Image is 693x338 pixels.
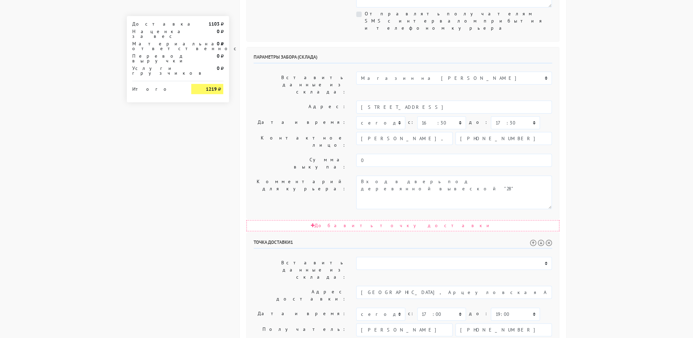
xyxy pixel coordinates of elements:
[408,116,415,128] label: c:
[356,132,453,145] input: Имя
[216,65,219,71] strong: 0
[469,116,488,128] label: до:
[254,54,552,63] h6: Параметры забора (склада)
[469,308,488,320] label: до:
[248,101,351,114] label: Адрес:
[248,176,351,209] label: Комментарий для курьера:
[248,72,351,98] label: Вставить данные из склада:
[356,323,453,336] input: Имя
[248,154,351,173] label: Сумма выкупа:
[248,116,351,129] label: Дата и время:
[208,21,219,27] strong: 1103
[216,41,219,47] strong: 0
[206,86,216,92] strong: 1219
[364,10,552,32] label: Отправлять получателям SMS с интервалом прибытия и телефоном курьера
[127,21,186,26] div: Доставка
[455,132,552,145] input: Телефон
[254,239,552,249] h6: Точка доставки
[248,323,351,336] label: Получатель:
[248,308,351,321] label: Дата и время:
[455,323,552,336] input: Телефон
[248,257,351,283] label: Вставить данные из склада:
[216,53,219,59] strong: 0
[246,220,559,231] div: Добавить точку доставки
[127,41,186,51] div: Материальная ответственность
[127,29,186,39] div: Наценка за вес
[248,286,351,305] label: Адрес доставки:
[408,308,415,320] label: c:
[356,176,552,209] textarea: Вход в дверь под деревянной вывеской "28"
[127,54,186,63] div: Перевод выручки
[216,28,219,34] strong: 0
[290,239,293,245] span: 1
[132,84,181,91] div: Итого
[248,132,351,151] label: Контактное лицо:
[127,66,186,75] div: Услуги грузчиков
